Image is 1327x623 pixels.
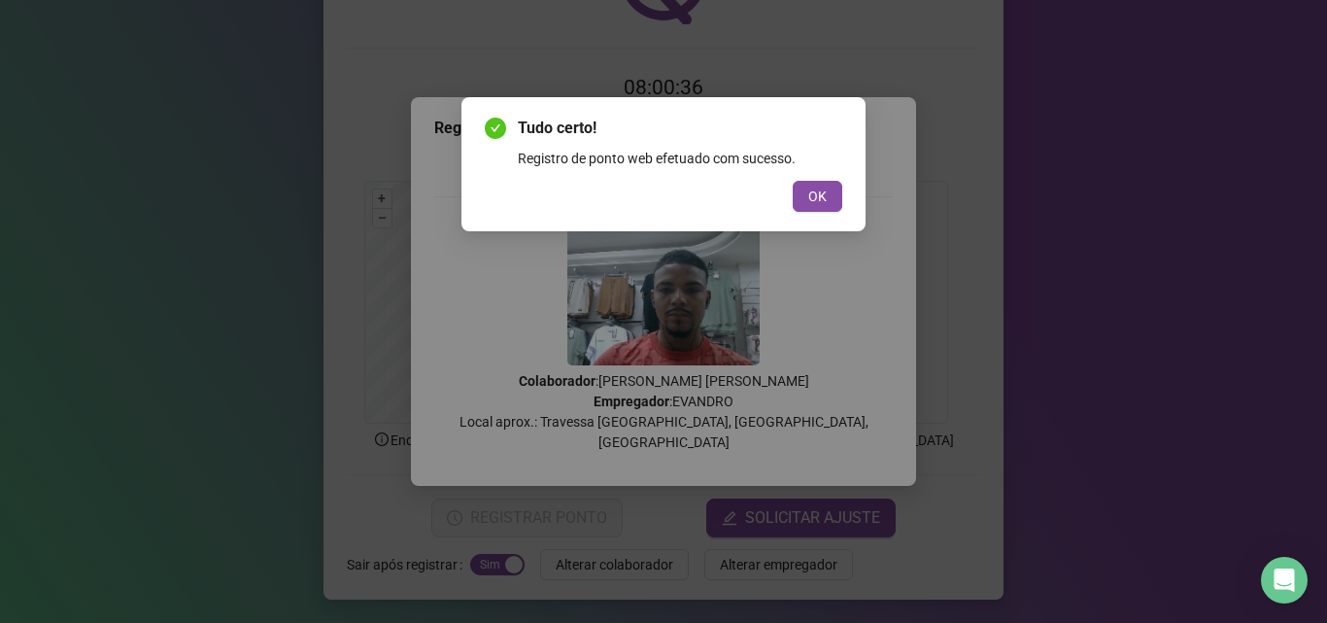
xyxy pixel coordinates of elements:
[518,148,842,169] div: Registro de ponto web efetuado com sucesso.
[518,117,842,140] span: Tudo certo!
[1261,557,1308,604] div: Open Intercom Messenger
[793,181,842,212] button: OK
[808,186,827,207] span: OK
[485,118,506,139] span: check-circle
